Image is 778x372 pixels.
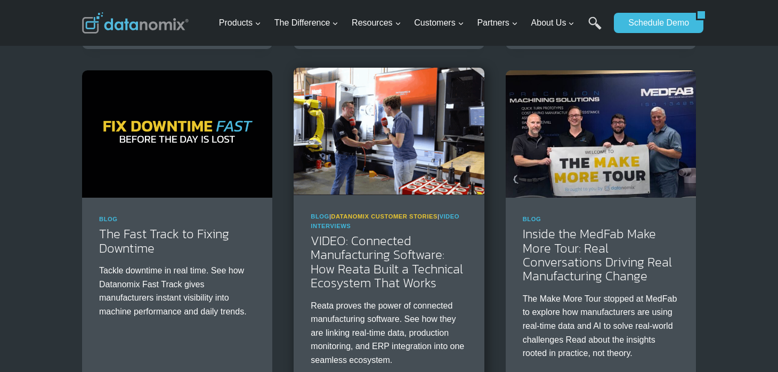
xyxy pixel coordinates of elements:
span: | | [311,213,459,229]
img: Reata’s Connected Manufacturing Software Ecosystem [294,68,484,195]
a: Blog [311,213,329,220]
a: Video Interviews [311,213,459,229]
a: Blog [523,216,541,222]
p: The Make More Tour stopped at MedFab to explore how manufacturers are using real-time data and AI... [523,292,679,360]
span: The Difference [274,16,339,30]
a: Datanomix Customer Stories [331,213,437,220]
span: Partners [477,16,517,30]
img: Tackle downtime in real time. See how Datanomix Fast Track gives manufacturers instant visibility... [82,70,272,197]
iframe: Popup CTA [5,153,171,367]
span: Resources [352,16,401,30]
a: Schedule Demo [614,13,696,33]
a: VIDEO: Connected Manufacturing Software: How Reata Built a Technical Ecosystem That Works [311,231,463,292]
p: Tackle downtime in real time. See how Datanomix Fast Track gives manufacturers instant visibility... [99,264,255,318]
img: Make More Tour at Medfab - See how AI in Manufacturing is taking the spotlight [506,70,696,197]
a: Inside the MedFab Make More Tour: Real Conversations Driving Real Manufacturing Change [523,224,672,285]
a: Search [588,17,602,41]
nav: Primary Navigation [215,6,609,41]
span: About Us [531,16,575,30]
p: Reata proves the power of connected manufacturing software. See how they are linking real-time da... [311,299,467,367]
span: Customers [414,16,464,30]
img: Datanomix [82,12,189,34]
span: Products [219,16,261,30]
